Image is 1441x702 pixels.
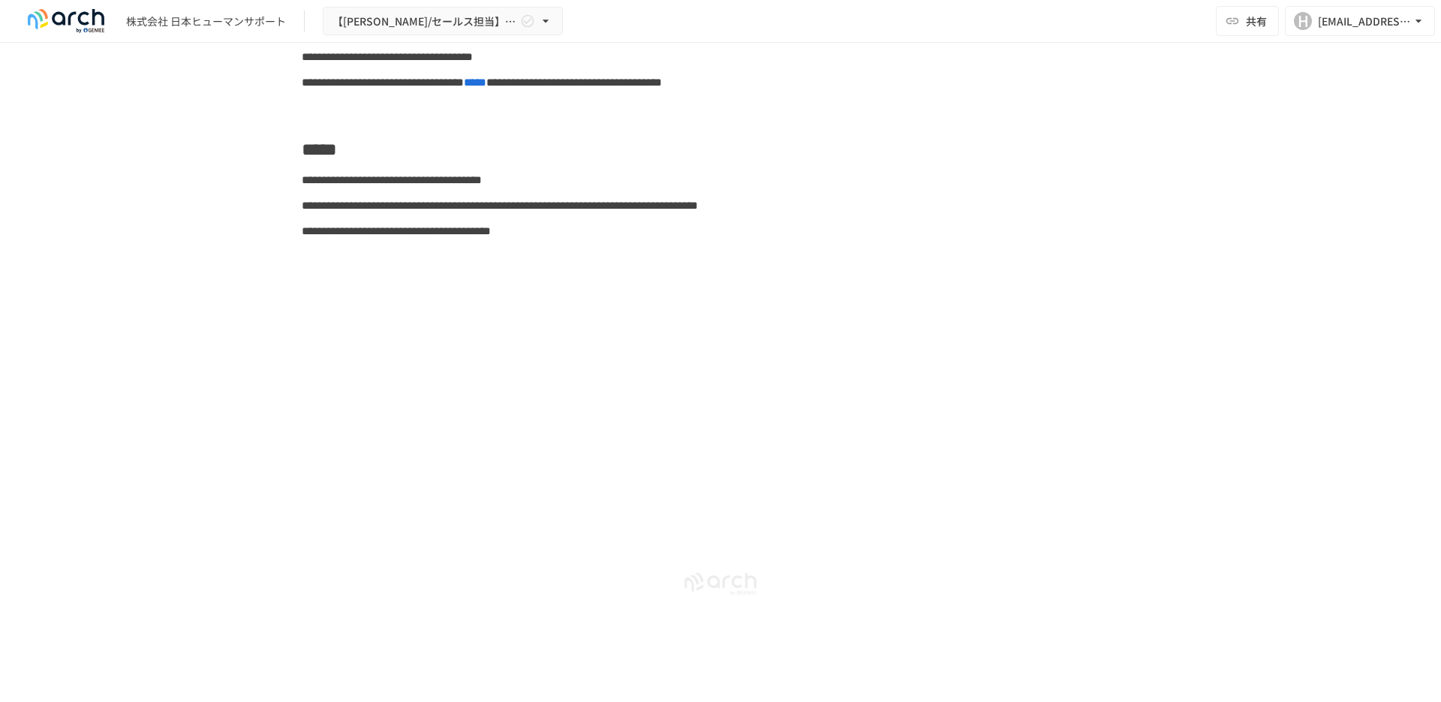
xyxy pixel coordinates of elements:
button: H[EMAIL_ADDRESS][DOMAIN_NAME] [1285,6,1435,36]
div: 株式会社 日本ヒューマンサポート [126,14,286,29]
button: 共有 [1216,6,1279,36]
span: 共有 [1246,13,1267,29]
span: 【[PERSON_NAME]/セールス担当】株式会社 日本ヒューマンサポート様_初期設定サポート [332,12,517,31]
img: logo-default@2x-9cf2c760.svg [18,9,114,33]
div: H [1294,12,1312,30]
div: [EMAIL_ADDRESS][DOMAIN_NAME] [1318,12,1411,31]
button: 【[PERSON_NAME]/セールス担当】株式会社 日本ヒューマンサポート様_初期設定サポート [323,7,563,36]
